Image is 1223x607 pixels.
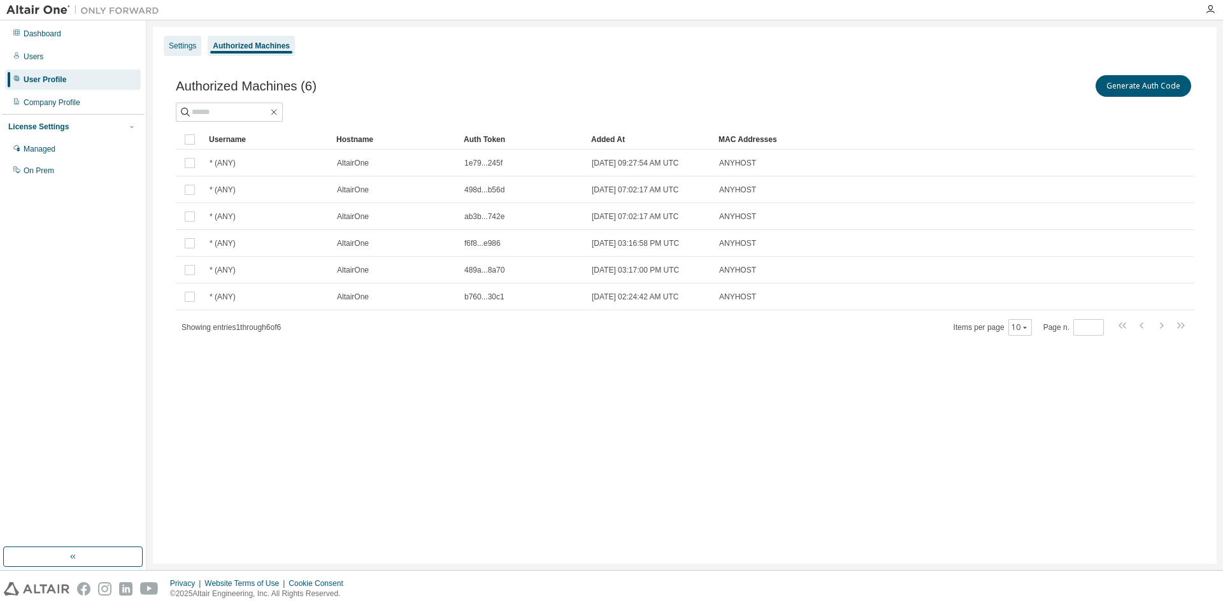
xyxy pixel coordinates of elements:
[209,129,326,150] div: Username
[592,158,679,168] span: [DATE] 09:27:54 AM UTC
[464,265,504,275] span: 489a...8a70
[24,29,61,39] div: Dashboard
[210,158,236,168] span: * (ANY)
[719,185,756,195] span: ANYHOST
[77,582,90,596] img: facebook.svg
[464,129,581,150] div: Auth Token
[592,211,679,222] span: [DATE] 07:02:17 AM UTC
[210,265,236,275] span: * (ANY)
[24,166,54,176] div: On Prem
[464,238,501,248] span: f6f8...e986
[182,323,281,332] span: Showing entries 1 through 6 of 6
[1012,322,1029,332] button: 10
[337,238,369,248] span: AltairOne
[169,41,196,51] div: Settings
[592,292,679,302] span: [DATE] 02:24:42 AM UTC
[210,211,236,222] span: * (ANY)
[719,211,756,222] span: ANYHOST
[1043,319,1104,336] span: Page n.
[337,185,369,195] span: AltairOne
[98,582,111,596] img: instagram.svg
[24,97,80,108] div: Company Profile
[24,75,66,85] div: User Profile
[119,582,132,596] img: linkedin.svg
[24,52,43,62] div: Users
[6,4,166,17] img: Altair One
[336,129,454,150] div: Hostname
[592,265,679,275] span: [DATE] 03:17:00 PM UTC
[464,185,504,195] span: 498d...b56d
[4,582,69,596] img: altair_logo.svg
[204,578,289,589] div: Website Terms of Use
[337,292,369,302] span: AltairOne
[140,582,159,596] img: youtube.svg
[719,292,756,302] span: ANYHOST
[592,185,679,195] span: [DATE] 07:02:17 AM UTC
[289,578,350,589] div: Cookie Consent
[464,158,503,168] span: 1e79...245f
[464,211,504,222] span: ab3b...742e
[591,129,708,150] div: Added At
[170,578,204,589] div: Privacy
[170,589,351,599] p: © 2025 Altair Engineering, Inc. All Rights Reserved.
[210,185,236,195] span: * (ANY)
[337,158,369,168] span: AltairOne
[8,122,69,132] div: License Settings
[719,129,1060,150] div: MAC Addresses
[24,144,55,154] div: Managed
[1096,75,1191,97] button: Generate Auth Code
[337,265,369,275] span: AltairOne
[592,238,679,248] span: [DATE] 03:16:58 PM UTC
[337,211,369,222] span: AltairOne
[210,292,236,302] span: * (ANY)
[719,265,756,275] span: ANYHOST
[176,79,317,94] span: Authorized Machines (6)
[213,41,290,51] div: Authorized Machines
[954,319,1032,336] span: Items per page
[210,238,236,248] span: * (ANY)
[464,292,504,302] span: b760...30c1
[719,158,756,168] span: ANYHOST
[719,238,756,248] span: ANYHOST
